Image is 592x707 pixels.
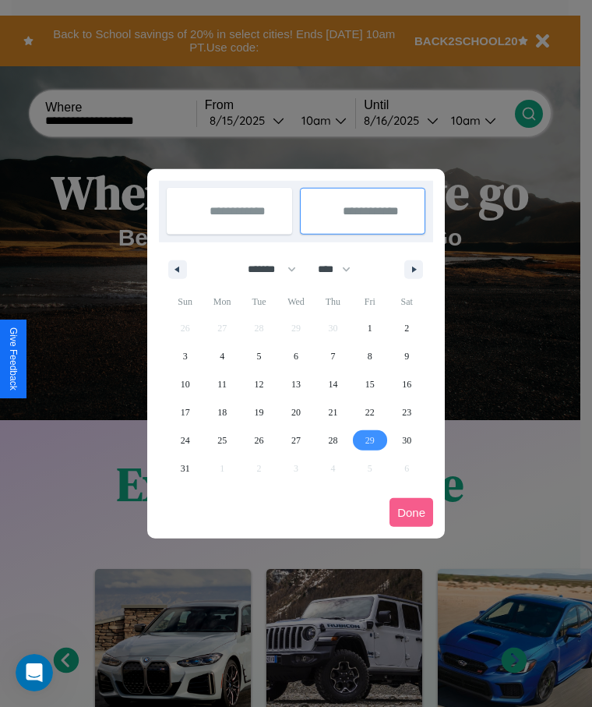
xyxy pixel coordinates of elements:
span: Sun [167,289,203,314]
span: 5 [257,342,262,370]
button: 10 [167,370,203,398]
span: 15 [365,370,375,398]
span: Wed [277,289,314,314]
button: 31 [167,454,203,483]
button: 1 [351,314,388,342]
span: 10 [181,370,190,398]
span: 31 [181,454,190,483]
span: Tue [241,289,277,314]
button: 11 [203,370,240,398]
button: 27 [277,426,314,454]
button: 25 [203,426,240,454]
button: 7 [315,342,351,370]
span: 19 [255,398,264,426]
span: 2 [404,314,409,342]
button: 2 [389,314,425,342]
span: 9 [404,342,409,370]
span: 20 [291,398,301,426]
button: 13 [277,370,314,398]
span: 6 [294,342,298,370]
button: 16 [389,370,425,398]
span: 25 [217,426,227,454]
span: Sat [389,289,425,314]
button: 5 [241,342,277,370]
button: 17 [167,398,203,426]
button: 18 [203,398,240,426]
span: 30 [402,426,411,454]
button: 4 [203,342,240,370]
button: 29 [351,426,388,454]
span: Mon [203,289,240,314]
button: 30 [389,426,425,454]
button: 24 [167,426,203,454]
span: 18 [217,398,227,426]
span: 7 [330,342,335,370]
span: 28 [328,426,337,454]
span: 12 [255,370,264,398]
span: 14 [328,370,337,398]
button: 19 [241,398,277,426]
button: 12 [241,370,277,398]
span: 4 [220,342,224,370]
button: 26 [241,426,277,454]
span: 13 [291,370,301,398]
button: 15 [351,370,388,398]
button: 21 [315,398,351,426]
button: Done [389,498,433,527]
button: 3 [167,342,203,370]
span: 24 [181,426,190,454]
span: 29 [365,426,375,454]
span: 1 [368,314,372,342]
span: 26 [255,426,264,454]
button: 28 [315,426,351,454]
div: Give Feedback [8,327,19,391]
span: 21 [328,398,337,426]
span: 16 [402,370,411,398]
button: 23 [389,398,425,426]
span: 17 [181,398,190,426]
span: Thu [315,289,351,314]
span: Fri [351,289,388,314]
span: 3 [183,342,188,370]
iframe: Intercom live chat [16,654,53,691]
button: 14 [315,370,351,398]
span: 27 [291,426,301,454]
button: 9 [389,342,425,370]
button: 22 [351,398,388,426]
button: 6 [277,342,314,370]
button: 20 [277,398,314,426]
span: 8 [368,342,372,370]
span: 22 [365,398,375,426]
span: 23 [402,398,411,426]
span: 11 [217,370,227,398]
button: 8 [351,342,388,370]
